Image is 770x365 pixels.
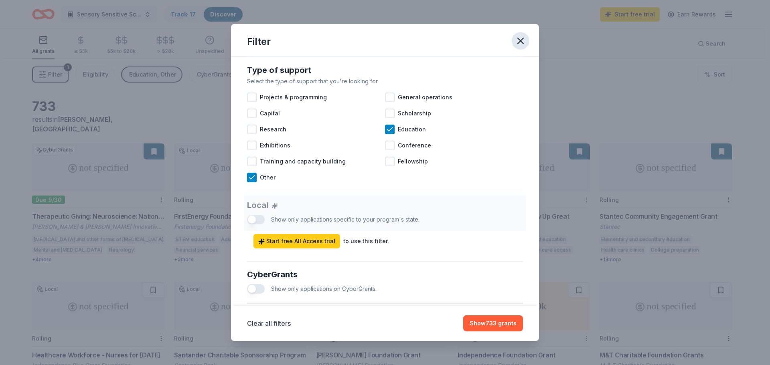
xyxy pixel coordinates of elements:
div: Type of support [247,64,523,77]
button: Show733 grants [463,315,523,331]
span: Other [260,173,276,182]
div: Select the type of support that you're looking for. [247,77,523,86]
span: Conference [398,141,431,150]
span: Education [398,125,426,134]
a: Start free All Access trial [253,234,340,248]
span: Start free All Access trial [258,236,335,246]
span: Research [260,125,286,134]
div: Filter [247,35,271,48]
span: Show only applications on CyberGrants. [271,285,377,292]
button: Clear all filters [247,319,291,328]
span: Projects & programming [260,93,327,102]
div: CyberGrants [247,268,523,281]
span: Capital [260,109,280,118]
span: Training and capacity building [260,157,346,166]
span: Exhibitions [260,141,290,150]
span: Fellowship [398,157,428,166]
div: to use this filter. [343,236,389,246]
span: Scholarship [398,109,431,118]
span: General operations [398,93,452,102]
